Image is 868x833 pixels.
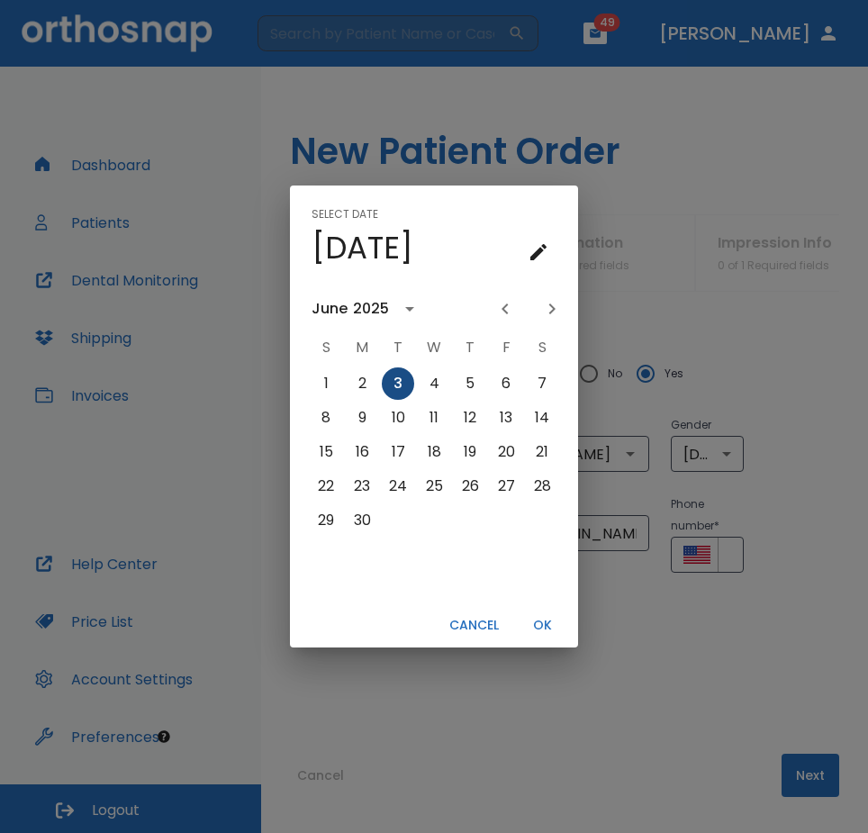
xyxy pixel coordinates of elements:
button: Jun 14, 2025 [526,402,558,434]
span: W [418,330,450,366]
button: OK [513,611,571,640]
span: T [454,330,486,366]
span: F [490,330,522,366]
button: Jun 23, 2025 [346,470,378,503]
button: Jun 13, 2025 [490,402,522,434]
button: Cancel [442,611,506,640]
button: Next month [537,294,567,324]
div: June [312,298,348,320]
button: Jun 5, 2025 [454,367,486,400]
div: 2025 [353,298,389,320]
button: Jun 17, 2025 [382,436,414,468]
span: S [526,330,558,366]
button: Jun 15, 2025 [310,436,342,468]
button: Jun 29, 2025 [310,504,342,537]
button: Jun 27, 2025 [490,470,522,503]
button: Jun 3, 2025 [382,367,414,400]
span: S [310,330,342,366]
button: Jun 16, 2025 [346,436,378,468]
button: calendar view is open, switch to year view [394,294,425,324]
button: Jun 24, 2025 [382,470,414,503]
button: Jun 7, 2025 [526,367,558,400]
button: Jun 2, 2025 [346,367,378,400]
button: Jun 12, 2025 [454,402,486,434]
button: Previous month [490,294,520,324]
span: M [346,330,378,366]
button: Jun 6, 2025 [490,367,522,400]
button: Jun 21, 2025 [526,436,558,468]
button: Jun 11, 2025 [418,402,450,434]
h4: [DATE] [312,229,413,267]
button: Jun 18, 2025 [418,436,450,468]
button: Jun 1, 2025 [310,367,342,400]
span: Select date [312,200,378,229]
button: Jun 10, 2025 [382,402,414,434]
button: Jun 9, 2025 [346,402,378,434]
button: Jun 20, 2025 [490,436,522,468]
span: T [382,330,414,366]
button: Jun 25, 2025 [418,470,450,503]
button: Jun 22, 2025 [310,470,342,503]
button: Jun 4, 2025 [418,367,450,400]
button: Jun 26, 2025 [454,470,486,503]
button: Jun 30, 2025 [346,504,378,537]
button: Jun 28, 2025 [526,470,558,503]
button: calendar view is open, go to text input view [520,234,556,270]
button: Jun 8, 2025 [310,402,342,434]
button: Jun 19, 2025 [454,436,486,468]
